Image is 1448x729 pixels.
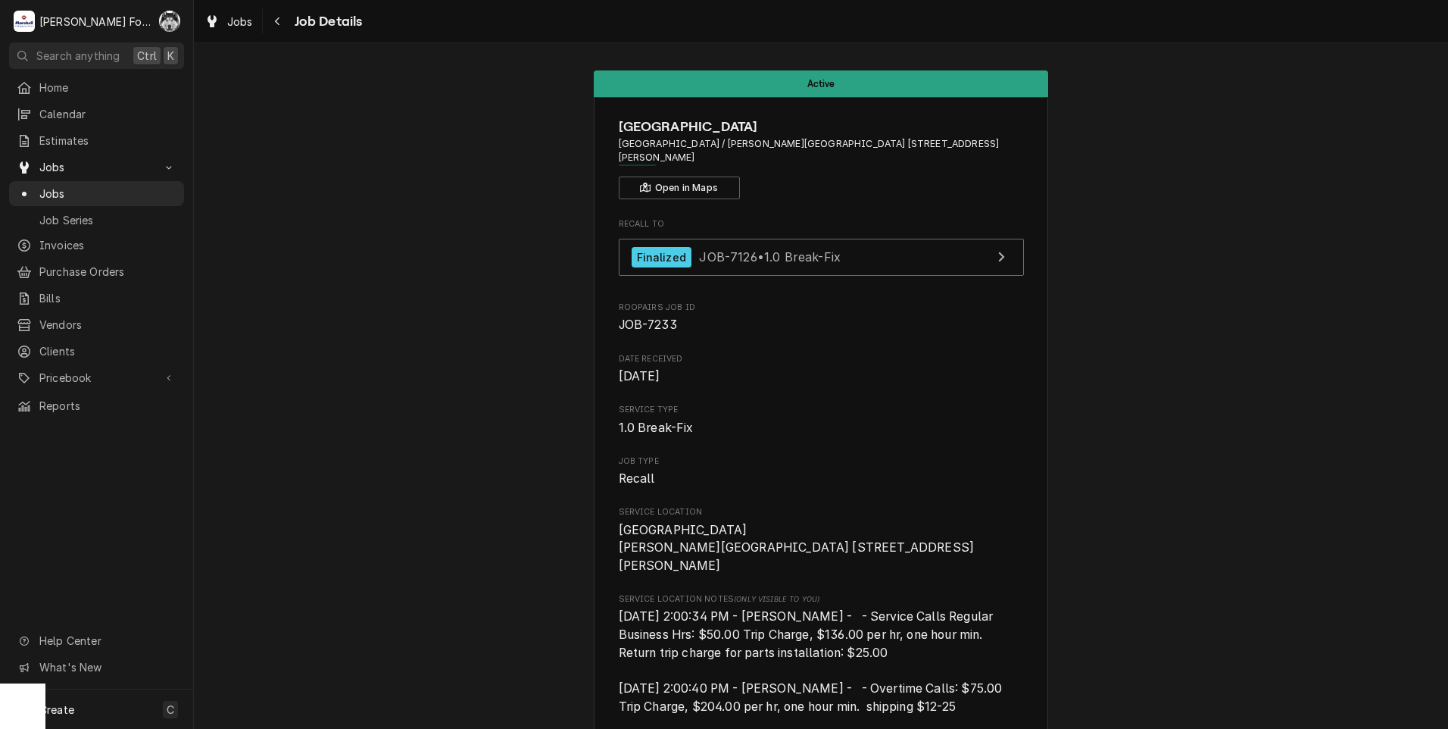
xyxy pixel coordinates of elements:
[9,259,184,284] a: Purchase Orders
[619,239,1024,276] a: View Job
[619,471,655,486] span: Recall
[734,595,819,603] span: (Only Visible to You)
[619,421,694,435] span: 1.0 Break-Fix
[619,521,1024,575] span: Service Location
[9,42,184,69] button: Search anythingCtrlK
[39,237,176,253] span: Invoices
[619,316,1024,334] span: Roopairs Job ID
[9,655,184,680] a: Go to What's New
[39,290,176,306] span: Bills
[619,218,1024,230] span: Recall To
[9,75,184,100] a: Home
[227,14,253,30] span: Jobs
[14,11,35,32] div: M
[9,208,184,233] a: Job Series
[619,353,1024,365] span: Date Received
[39,343,176,359] span: Clients
[39,398,176,414] span: Reports
[39,317,176,333] span: Vendors
[39,633,175,649] span: Help Center
[39,212,176,228] span: Job Series
[619,353,1024,386] div: Date Received
[632,247,691,268] div: Finalized
[9,233,184,258] a: Invoices
[619,506,1024,518] span: Service Location
[619,302,1024,334] div: Roopairs Job ID
[266,9,290,33] button: Navigate back
[9,339,184,364] a: Clients
[39,14,151,30] div: [PERSON_NAME] Food Equipment Service
[39,264,176,280] span: Purchase Orders
[39,106,176,122] span: Calendar
[14,11,35,32] div: Marshall Food Equipment Service's Avatar
[39,659,175,675] span: What's New
[9,102,184,127] a: Calendar
[619,117,1024,199] div: Client Information
[39,370,154,386] span: Pricebook
[9,286,184,311] a: Bills
[619,218,1024,283] div: Recall To
[619,523,975,573] span: [GEOGRAPHIC_DATA] [PERSON_NAME][GEOGRAPHIC_DATA] [STREET_ADDRESS][PERSON_NAME]
[159,11,180,32] div: C(
[619,318,677,332] span: JOB-7233
[39,159,154,175] span: Jobs
[619,506,1024,574] div: Service Location
[159,11,180,32] div: Chris Murphy (103)'s Avatar
[167,702,174,718] span: C
[619,369,660,383] span: [DATE]
[39,133,176,149] span: Estimates
[619,404,1024,436] div: Service Type
[9,155,184,180] a: Go to Jobs
[619,137,1024,165] span: Address
[619,177,740,199] button: Open in Maps
[137,48,157,64] span: Ctrl
[619,470,1024,488] span: Job Type
[619,404,1024,416] span: Service Type
[9,181,184,206] a: Jobs
[39,186,176,202] span: Jobs
[594,70,1048,97] div: Status
[619,455,1024,468] span: Job Type
[290,11,363,32] span: Job Details
[9,628,184,653] a: Go to Help Center
[619,368,1024,386] span: Date Received
[39,703,74,716] span: Create
[9,312,184,337] a: Vendors
[167,48,174,64] span: K
[9,128,184,153] a: Estimates
[198,9,259,34] a: Jobs
[619,117,1024,137] span: Name
[807,79,835,89] span: Active
[619,455,1024,488] div: Job Type
[699,249,841,264] span: JOB-7126 • 1.0 Break-Fix
[39,80,176,95] span: Home
[619,593,1024,605] span: Service Location Notes
[36,48,120,64] span: Search anything
[9,393,184,418] a: Reports
[619,302,1024,314] span: Roopairs Job ID
[619,419,1024,437] span: Service Type
[9,365,184,390] a: Go to Pricebook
